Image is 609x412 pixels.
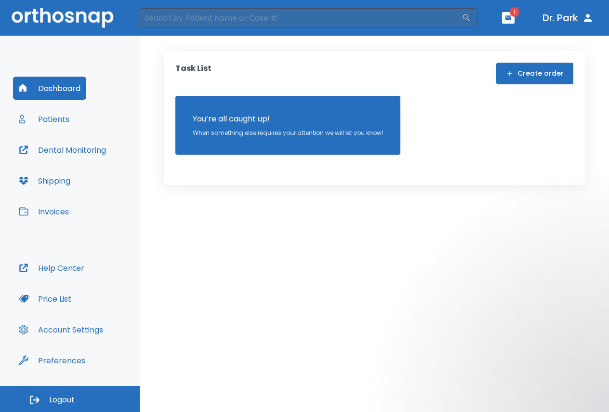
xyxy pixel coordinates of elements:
p: When something else requires your attention we will let you know! [193,129,383,137]
button: Preferences [13,349,91,372]
p: You’re all caught up! [193,113,383,125]
button: Shipping [13,169,76,192]
button: Dashboard [13,77,86,100]
button: Create order [496,63,573,84]
button: Account Settings [13,318,109,341]
img: Orthosnap [12,8,114,27]
div: Tooltip anchor [83,356,92,365]
p: Task List [175,63,212,84]
button: Price List [13,287,77,310]
button: Help Center [13,256,90,279]
input: Search by Patient Name or Case # [138,8,462,27]
button: Patients [13,107,75,131]
button: Invoices [13,200,75,223]
span: Logout [49,395,75,405]
span: 1 [510,7,519,17]
button: Dr. Park [539,9,597,27]
button: Dental Monitoring [13,138,112,161]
